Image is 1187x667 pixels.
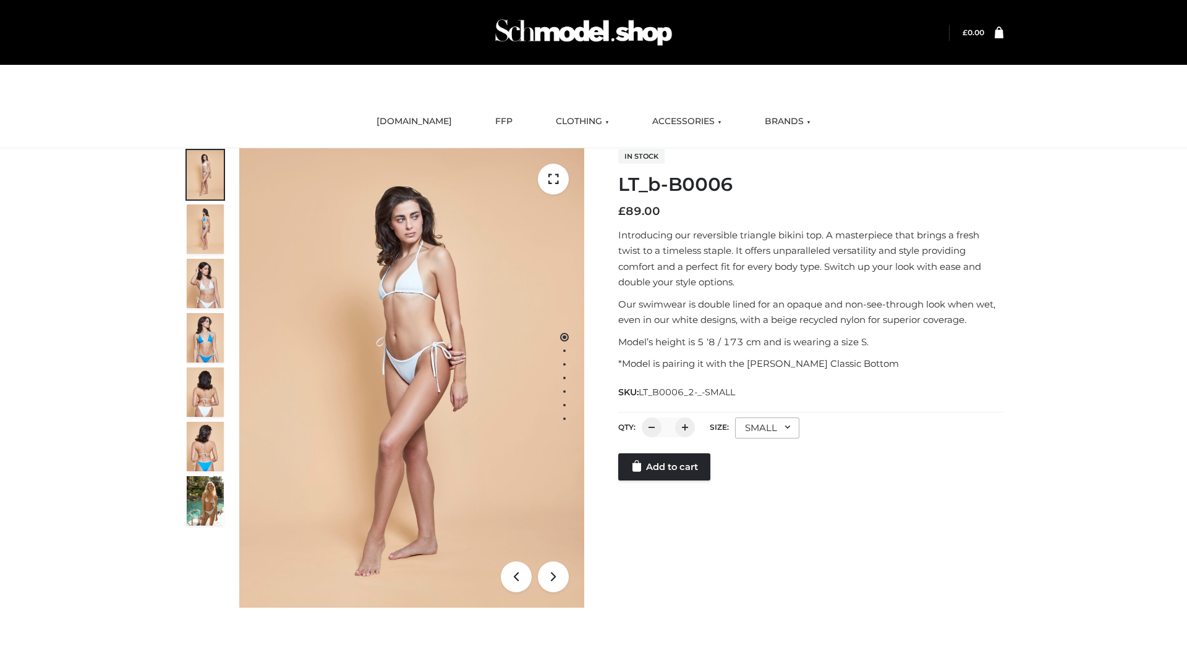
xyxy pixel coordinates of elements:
a: FFP [486,108,522,135]
p: *Model is pairing it with the [PERSON_NAME] Classic Bottom [618,356,1003,372]
bdi: 0.00 [963,28,984,37]
a: £0.00 [963,28,984,37]
img: ArielClassicBikiniTop_CloudNine_AzureSky_OW114ECO_1 [239,148,584,608]
a: ACCESSORIES [643,108,731,135]
img: Schmodel Admin 964 [491,8,676,57]
img: Arieltop_CloudNine_AzureSky2.jpg [187,476,224,526]
p: Introducing our reversible triangle bikini top. A masterpiece that brings a fresh twist to a time... [618,227,1003,290]
p: Our swimwear is double lined for an opaque and non-see-through look when wet, even in our white d... [618,296,1003,328]
img: ArielClassicBikiniTop_CloudNine_AzureSky_OW114ECO_2-scaled.jpg [187,204,224,254]
bdi: 89.00 [618,204,660,218]
span: £ [618,204,626,218]
div: SMALL [735,417,799,438]
span: In stock [618,149,665,164]
h1: LT_b-B0006 [618,174,1003,196]
img: ArielClassicBikiniTop_CloudNine_AzureSky_OW114ECO_8-scaled.jpg [187,422,224,471]
a: CLOTHING [547,108,618,135]
span: LT_B0006_2-_-SMALL [639,387,735,398]
img: ArielClassicBikiniTop_CloudNine_AzureSky_OW114ECO_4-scaled.jpg [187,313,224,363]
label: Size: [710,422,729,432]
label: QTY: [618,422,636,432]
img: ArielClassicBikiniTop_CloudNine_AzureSky_OW114ECO_7-scaled.jpg [187,367,224,417]
a: Add to cart [618,453,710,480]
img: ArielClassicBikiniTop_CloudNine_AzureSky_OW114ECO_1-scaled.jpg [187,150,224,199]
span: SKU: [618,385,736,400]
a: [DOMAIN_NAME] [367,108,461,135]
p: Model’s height is 5 ‘8 / 173 cm and is wearing a size S. [618,334,1003,350]
img: ArielClassicBikiniTop_CloudNine_AzureSky_OW114ECO_3-scaled.jpg [187,259,224,308]
span: £ [963,28,968,37]
a: BRANDS [755,108,820,135]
